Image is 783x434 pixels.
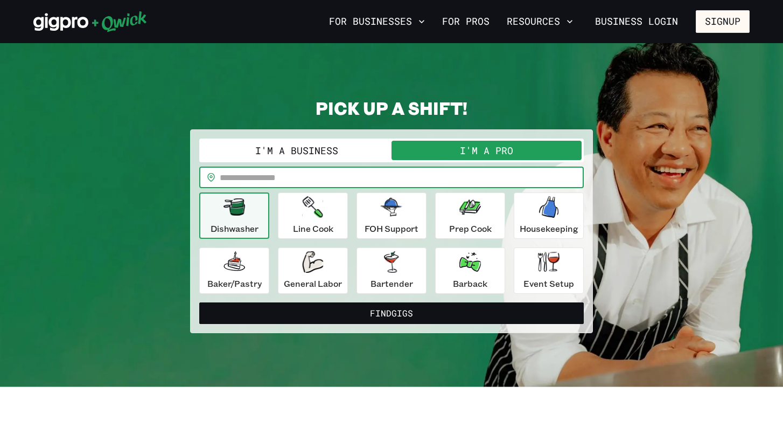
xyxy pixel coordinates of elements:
[449,222,492,235] p: Prep Cook
[435,192,505,239] button: Prep Cook
[514,192,584,239] button: Housekeeping
[199,302,584,324] button: FindGigs
[278,192,348,239] button: Line Cook
[293,222,333,235] p: Line Cook
[365,222,418,235] p: FOH Support
[520,222,578,235] p: Housekeeping
[514,247,584,294] button: Event Setup
[325,12,429,31] button: For Businesses
[207,277,262,290] p: Baker/Pastry
[211,222,258,235] p: Dishwasher
[435,247,505,294] button: Barback
[278,247,348,294] button: General Labor
[190,97,593,119] h2: PICK UP A SHIFT!
[199,192,269,239] button: Dishwasher
[201,141,391,160] button: I'm a Business
[523,277,574,290] p: Event Setup
[284,277,342,290] p: General Labor
[502,12,577,31] button: Resources
[453,277,487,290] p: Barback
[696,10,750,33] button: Signup
[438,12,494,31] a: For Pros
[586,10,687,33] a: Business Login
[356,192,427,239] button: FOH Support
[199,247,269,294] button: Baker/Pastry
[370,277,413,290] p: Bartender
[391,141,582,160] button: I'm a Pro
[356,247,427,294] button: Bartender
